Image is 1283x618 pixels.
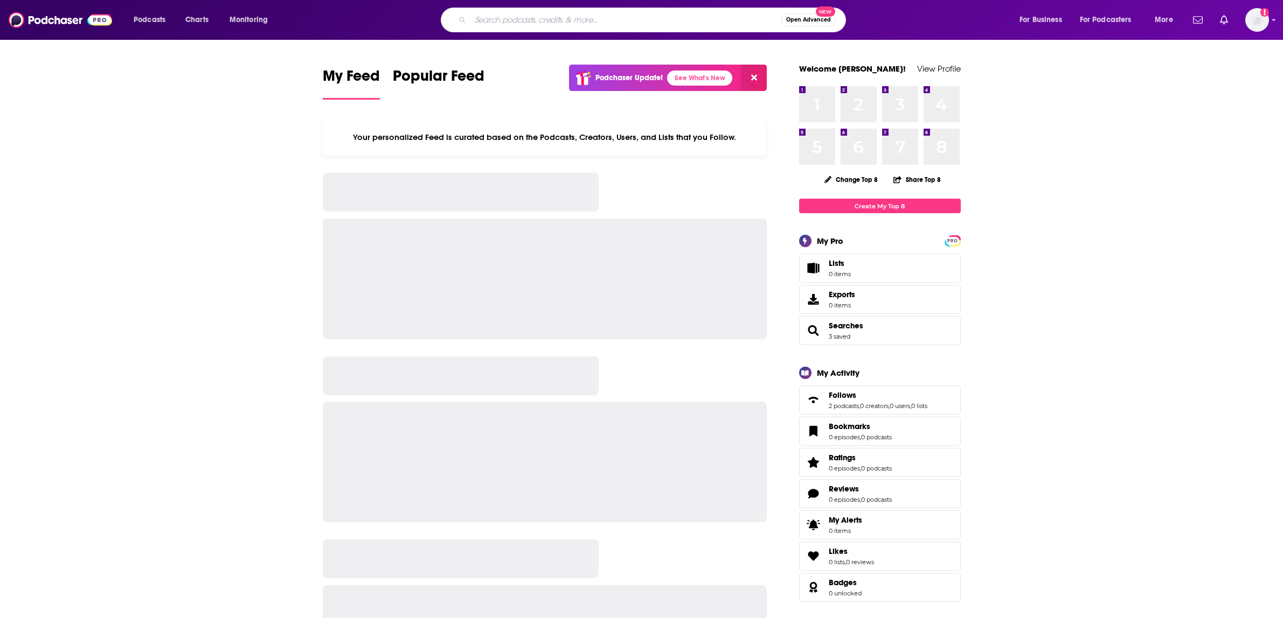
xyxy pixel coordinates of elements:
[393,67,484,100] a: Popular Feed
[816,6,835,17] span: New
[799,417,961,446] span: Bookmarks
[323,119,767,156] div: Your personalized Feed is curated based on the Podcasts, Creators, Users, and Lists that you Follow.
[829,258,844,268] span: Lists
[1147,11,1187,29] button: open menu
[829,484,859,494] span: Reviews
[803,486,824,501] a: Reviews
[860,433,861,441] span: ,
[126,11,179,29] button: open menu
[803,517,824,532] span: My Alerts
[799,199,961,213] a: Create My Top 8
[829,465,860,472] a: 0 episodes
[799,479,961,508] span: Reviews
[393,67,484,92] span: Popular Feed
[829,402,859,410] a: 2 podcasts
[829,578,862,587] a: Badges
[829,422,870,431] span: Bookmarks
[829,321,863,331] a: Searches
[911,402,927,410] a: 0 lists
[185,12,209,27] span: Charts
[860,496,861,503] span: ,
[829,433,860,441] a: 0 episodes
[829,390,927,400] a: Follows
[946,237,959,245] span: PRO
[9,10,112,30] img: Podchaser - Follow, Share and Rate Podcasts
[829,484,892,494] a: Reviews
[860,465,861,472] span: ,
[829,546,874,556] a: Likes
[860,402,889,410] a: 0 creators
[829,496,860,503] a: 0 episodes
[910,402,911,410] span: ,
[846,558,874,566] a: 0 reviews
[1216,11,1232,29] a: Show notifications dropdown
[323,67,380,92] span: My Feed
[1245,8,1269,32] span: Logged in as nicole.koremenos
[829,578,857,587] span: Badges
[799,64,906,74] a: Welcome [PERSON_NAME]!
[829,589,862,597] a: 0 unlocked
[799,285,961,314] a: Exports
[861,496,892,503] a: 0 podcasts
[781,13,836,26] button: Open AdvancedNew
[1189,11,1207,29] a: Show notifications dropdown
[803,261,824,276] span: Lists
[799,448,961,477] span: Ratings
[829,290,855,299] span: Exports
[829,301,855,309] span: 0 items
[829,333,850,340] a: 3 saved
[1155,12,1173,27] span: More
[799,316,961,345] span: Searches
[1012,11,1076,29] button: open menu
[799,254,961,283] a: Lists
[470,11,781,29] input: Search podcasts, credits, & more...
[829,270,851,278] span: 0 items
[803,392,824,408] a: Follows
[323,67,380,100] a: My Feed
[889,402,890,410] span: ,
[845,558,846,566] span: ,
[829,527,862,535] span: 0 items
[829,515,862,525] span: My Alerts
[829,422,892,431] a: Bookmarks
[803,455,824,470] a: Ratings
[829,390,856,400] span: Follows
[890,402,910,410] a: 0 users
[230,12,268,27] span: Monitoring
[134,12,165,27] span: Podcasts
[803,549,824,564] a: Likes
[786,17,831,23] span: Open Advanced
[799,510,961,539] a: My Alerts
[667,71,732,86] a: See What's New
[803,580,824,595] a: Badges
[893,169,941,190] button: Share Top 8
[829,258,851,268] span: Lists
[1073,11,1147,29] button: open menu
[861,433,892,441] a: 0 podcasts
[829,453,856,462] span: Ratings
[1020,12,1062,27] span: For Business
[946,236,959,244] a: PRO
[859,402,860,410] span: ,
[829,546,848,556] span: Likes
[799,573,961,602] span: Badges
[917,64,961,74] a: View Profile
[595,73,663,82] p: Podchaser Update!
[1260,8,1269,17] svg: Add a profile image
[1245,8,1269,32] button: Show profile menu
[817,236,843,246] div: My Pro
[803,424,824,439] a: Bookmarks
[1245,8,1269,32] img: User Profile
[799,542,961,571] span: Likes
[799,385,961,415] span: Follows
[817,368,859,378] div: My Activity
[803,292,824,307] span: Exports
[818,173,885,186] button: Change Top 8
[829,453,892,462] a: Ratings
[861,465,892,472] a: 0 podcasts
[829,558,845,566] a: 0 lists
